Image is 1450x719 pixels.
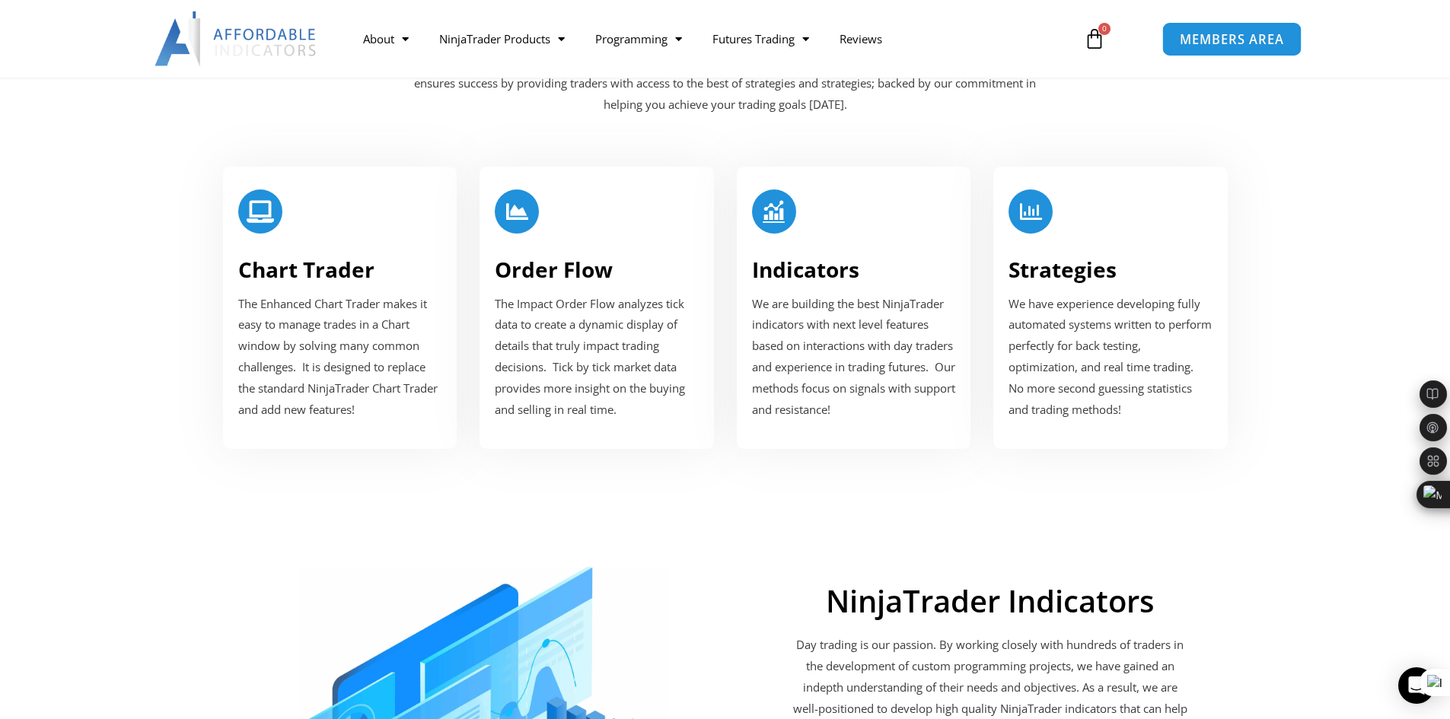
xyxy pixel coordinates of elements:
[1180,33,1284,46] span: MEMBERS AREA
[1098,23,1111,35] span: 0
[580,21,697,56] a: Programming
[1009,255,1117,284] a: Strategies
[424,21,580,56] a: NinjaTrader Products
[495,255,613,284] a: Order Flow
[1398,667,1435,704] div: Open Intercom Messenger
[238,255,374,284] a: Chart Trader
[348,21,1066,56] nav: Menu
[1009,294,1213,421] p: We have experience developing fully automated systems written to perform perfectly for back testi...
[824,21,897,56] a: Reviews
[1162,21,1302,56] a: MEMBERS AREA
[697,21,824,56] a: Futures Trading
[238,294,442,421] p: The Enhanced Chart Trader makes it easy to manage trades in a Chart window by solving many common...
[1061,17,1128,61] a: 0
[348,21,424,56] a: About
[752,296,955,417] span: We are building the best NinjaTrader indicators with next level features based on interactions wi...
[155,11,318,66] img: LogoAI | Affordable Indicators – NinjaTrader
[791,583,1189,619] h2: NinjaTrader Indicators
[495,296,685,417] span: The Impact Order Flow analyzes tick data to create a dynamic display of details that truly impact...
[752,255,859,284] a: Indicators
